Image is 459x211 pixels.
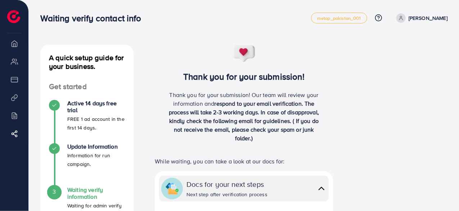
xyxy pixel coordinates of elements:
h3: Waiting verify contact info [40,13,147,23]
p: Thank you for your submission! Our team will review your information and [165,91,323,142]
div: Next step after verification process [186,191,267,198]
li: Update Information [40,143,134,186]
h4: Active 14 days free trial [67,100,125,114]
h3: Thank you for your submission! [145,71,343,82]
h4: Waiting verify information [67,186,125,200]
img: collapse [166,182,179,195]
p: Information for run campaign. [67,151,125,168]
img: collapse [316,183,327,194]
img: success [232,45,256,63]
li: Active 14 days free trial [40,100,134,143]
a: [PERSON_NAME] [393,13,447,23]
iframe: Chat [428,179,454,206]
span: metap_pakistan_001 [317,16,361,21]
h4: A quick setup guide for your business. [40,53,134,71]
span: respond to your email verification. The process will take 2-3 working days. In case of disapprova... [169,100,319,142]
h4: Get started [40,82,134,91]
img: logo [7,10,20,23]
a: metap_pakistan_001 [311,13,367,23]
p: FREE 1 ad account in the first 14 days. [67,115,125,132]
h4: Update Information [67,143,125,150]
p: While waiting, you can take a look at our docs for: [155,157,333,166]
span: 3 [53,188,56,196]
div: Docs for your next steps [186,179,267,189]
p: [PERSON_NAME] [409,14,447,22]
